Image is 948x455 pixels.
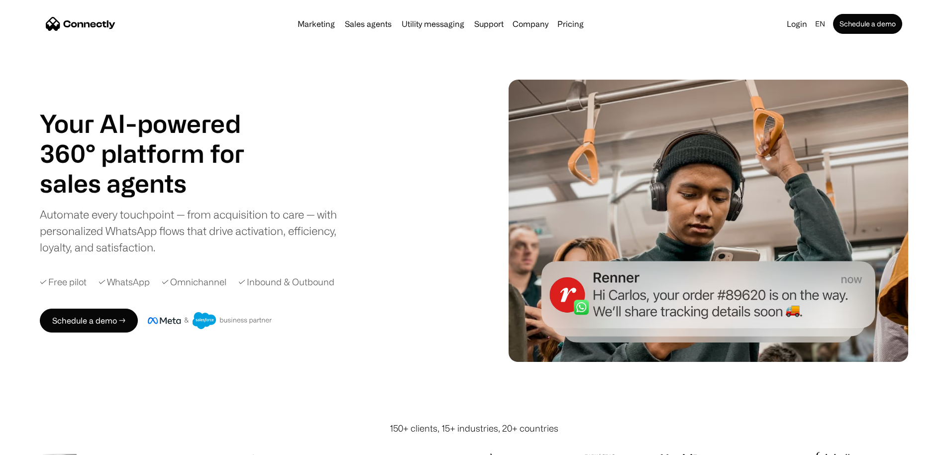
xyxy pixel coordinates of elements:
[40,168,269,198] h1: sales agents
[40,206,353,255] div: Automate every touchpoint — from acquisition to care — with personalized WhatsApp flows that driv...
[40,109,269,168] h1: Your AI-powered 360° platform for
[510,17,551,31] div: Company
[833,14,902,34] a: Schedule a demo
[40,168,269,198] div: carousel
[40,275,87,289] div: ✓ Free pilot
[513,17,548,31] div: Company
[40,168,269,198] div: 1 of 4
[470,20,508,28] a: Support
[398,20,468,28] a: Utility messaging
[341,20,396,28] a: Sales agents
[46,16,115,31] a: home
[10,437,60,452] aside: Language selected: English
[162,275,226,289] div: ✓ Omnichannel
[40,309,138,333] a: Schedule a demo →
[148,312,272,329] img: Meta and Salesforce business partner badge.
[238,275,334,289] div: ✓ Inbound & Outbound
[294,20,339,28] a: Marketing
[390,422,558,435] div: 150+ clients, 15+ industries, 20+ countries
[811,17,831,31] div: en
[815,17,825,31] div: en
[783,17,811,31] a: Login
[99,275,150,289] div: ✓ WhatsApp
[20,438,60,452] ul: Language list
[553,20,588,28] a: Pricing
